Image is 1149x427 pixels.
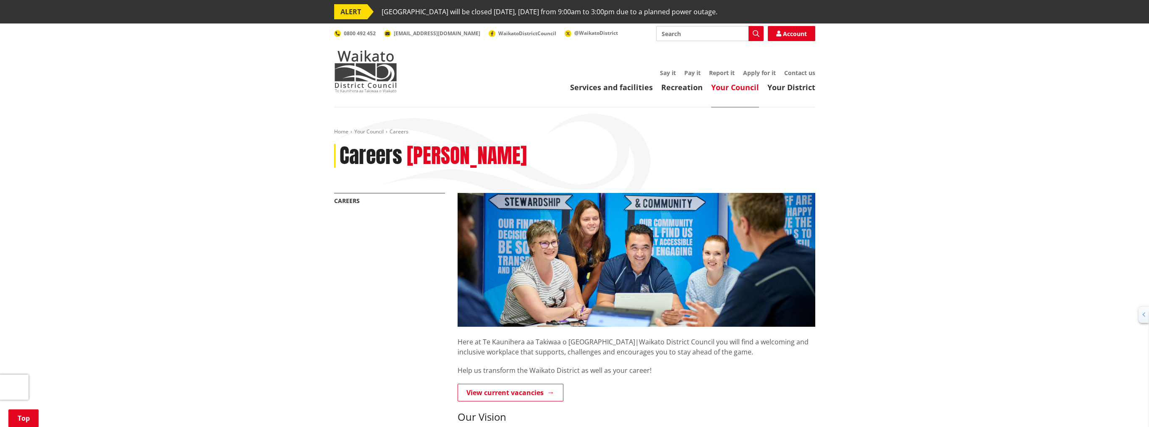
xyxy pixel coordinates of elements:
[334,197,360,205] a: Careers
[565,29,618,36] a: @WaikatoDistrict
[498,30,556,37] span: WaikatoDistrictCouncil
[489,30,556,37] a: WaikatoDistrictCouncil
[458,384,563,401] a: View current vacancies
[407,144,527,168] h2: [PERSON_NAME]
[334,128,815,135] nav: breadcrumb
[354,128,384,135] a: Your Council
[384,30,480,37] a: [EMAIL_ADDRESS][DOMAIN_NAME]
[394,30,480,37] span: [EMAIL_ADDRESS][DOMAIN_NAME]
[382,4,717,19] span: [GEOGRAPHIC_DATA] will be closed [DATE], [DATE] from 9:00am to 3:00pm due to a planned power outage.
[334,128,348,135] a: Home
[458,365,815,375] p: Help us transform the Waikato District as well as your career!
[574,29,618,36] span: @WaikatoDistrict
[656,26,764,41] input: Search input
[711,82,759,92] a: Your Council
[458,193,815,327] img: Ngaaruawaahia staff discussing planning
[660,69,676,77] a: Say it
[743,69,776,77] a: Apply for it
[784,69,815,77] a: Contact us
[334,4,367,19] span: ALERT
[340,144,402,168] h1: Careers
[661,82,703,92] a: Recreation
[458,327,815,357] p: Here at Te Kaunihera aa Takiwaa o [GEOGRAPHIC_DATA]|Waikato District Council you will find a welc...
[344,30,376,37] span: 0800 492 452
[8,409,39,427] a: Top
[709,69,735,77] a: Report it
[684,69,701,77] a: Pay it
[767,82,815,92] a: Your District
[334,50,397,92] img: Waikato District Council - Te Kaunihera aa Takiwaa o Waikato
[458,411,815,423] h3: Our Vision
[570,82,653,92] a: Services and facilities
[334,30,376,37] a: 0800 492 452
[390,128,408,135] span: Careers
[768,26,815,41] a: Account
[1110,392,1141,422] iframe: Messenger Launcher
